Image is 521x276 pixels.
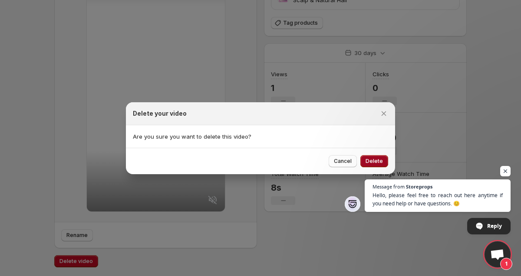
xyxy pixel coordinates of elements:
a: Open chat [485,241,511,267]
span: Delete [366,158,383,165]
span: Storeprops [406,184,432,189]
span: Hello, please feel free to reach out here anytime if you need help or have questions. 😊 [373,191,503,208]
button: Delete [360,155,388,167]
button: Cancel [329,155,357,167]
span: 1 [500,258,512,270]
span: Reply [487,218,502,234]
button: Close [378,107,390,120]
section: Are you sure you want to delete this video? [126,125,395,148]
span: Message from [373,184,405,189]
h2: Delete your video [133,109,187,118]
span: Cancel [334,158,352,165]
